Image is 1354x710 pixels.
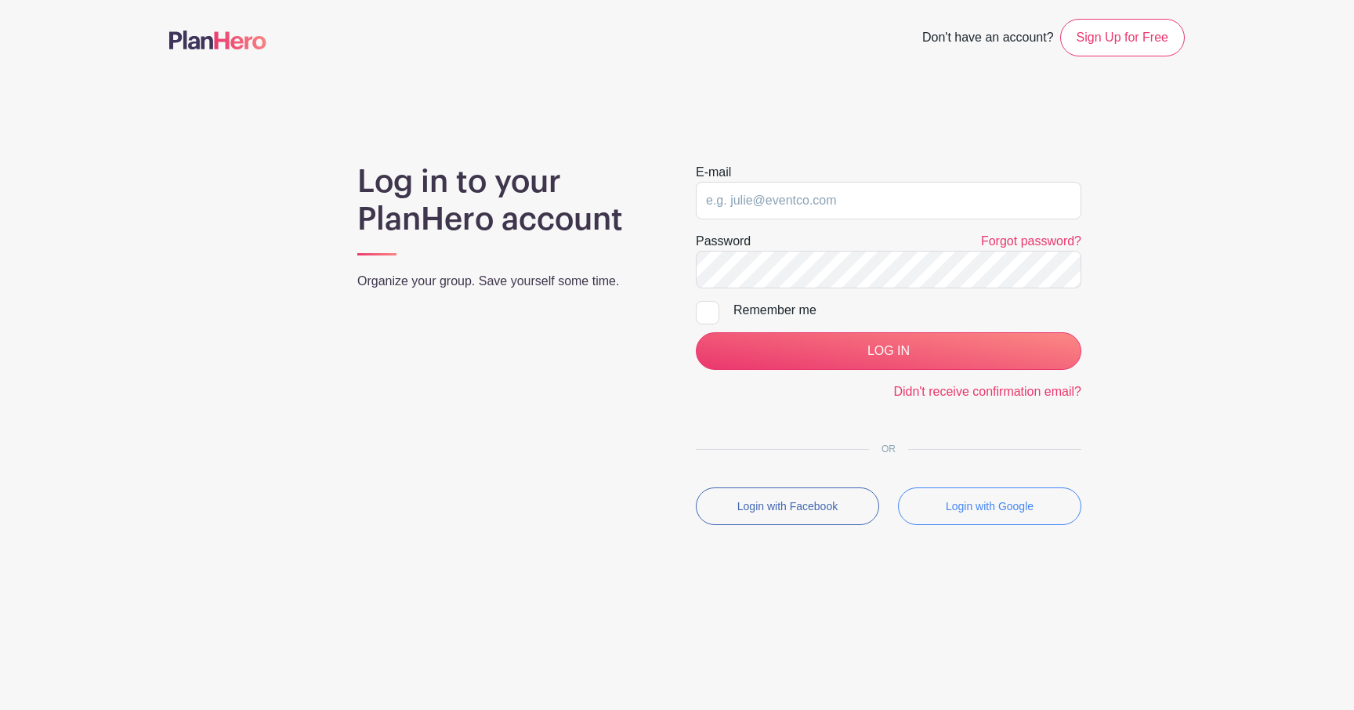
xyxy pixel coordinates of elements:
img: logo-507f7623f17ff9eddc593b1ce0a138ce2505c220e1c5a4e2b4648c50719b7d32.svg [169,31,266,49]
small: Login with Google [946,500,1034,513]
a: Sign Up for Free [1060,19,1185,56]
small: Login with Facebook [737,500,838,513]
a: Didn't receive confirmation email? [893,385,1081,398]
input: e.g. julie@eventco.com [696,182,1081,219]
div: Remember me [733,301,1081,320]
button: Login with Google [898,487,1081,525]
span: Don't have an account? [922,22,1054,56]
label: Password [696,232,751,251]
p: Organize your group. Save yourself some time. [357,272,658,291]
input: LOG IN [696,332,1081,370]
span: OR [869,444,908,455]
label: E-mail [696,163,731,182]
h1: Log in to your PlanHero account [357,163,658,238]
a: Forgot password? [981,234,1081,248]
button: Login with Facebook [696,487,879,525]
